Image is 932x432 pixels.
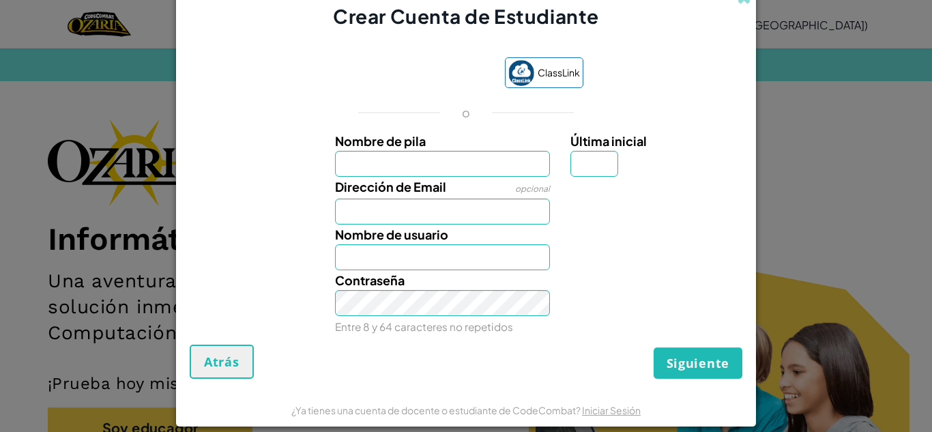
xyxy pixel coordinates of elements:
img: classlink-logo-small.png [508,60,534,86]
span: Dirección de Email [335,179,446,195]
p: o [462,104,470,121]
span: ClassLink [538,63,580,83]
button: Siguiente [654,347,742,379]
span: Nombre de usuario [335,227,448,242]
span: ¿Ya tienes una cuenta de docente o estudiante de CodeCombat? [291,404,582,416]
span: Crear Cuenta de Estudiante [333,4,599,28]
iframe: Botón de Acceder con Google [342,59,498,89]
span: Nombre de pila [335,133,426,149]
span: opcional [515,184,550,194]
span: Atrás [204,354,239,370]
span: Contraseña [335,272,405,288]
span: Última inicial [570,133,647,149]
button: Atrás [190,345,254,379]
a: Iniciar Sesión [582,404,641,416]
small: Entre 8 y 64 caracteres no repetidos [335,320,513,333]
span: Siguiente [667,355,729,371]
